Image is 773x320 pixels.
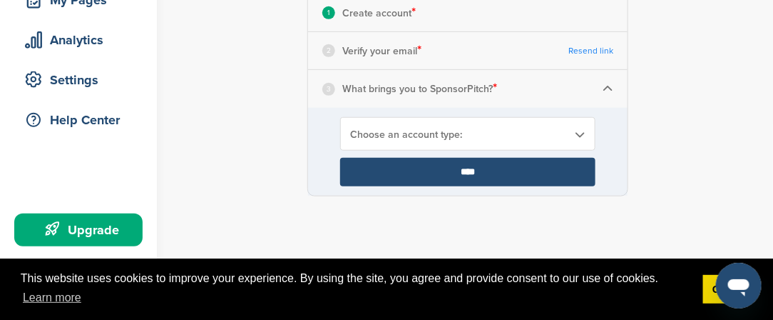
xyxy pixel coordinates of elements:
img: Checklist arrow 1 [603,84,613,94]
div: 3 [322,83,335,96]
span: This website uses cookies to improve your experience. By using the site, you agree and provide co... [21,270,692,309]
span: Choose an account type: [350,129,567,141]
a: Settings [14,64,143,96]
p: What brings you to SponsorPitch? [342,79,497,98]
div: Help Center [21,107,143,133]
div: Settings [21,67,143,93]
a: Upgrade [14,214,143,246]
a: dismiss cookie message [703,275,752,304]
a: Analytics [14,24,143,56]
div: Upgrade [21,217,143,243]
a: Help Center [14,104,143,136]
div: 2 [322,44,335,57]
div: Analytics [21,27,143,53]
iframe: Button to launch messaging window [716,263,762,309]
p: Verify your email [342,41,421,60]
a: learn more about cookies [21,287,83,309]
p: Create account [342,4,416,22]
div: 1 [322,6,335,19]
a: Resend link [568,46,613,56]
